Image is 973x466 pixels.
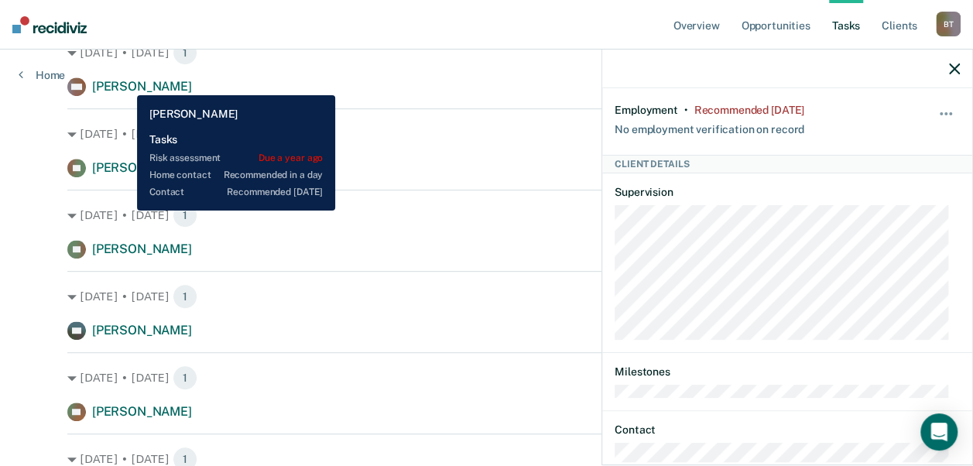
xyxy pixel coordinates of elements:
[936,12,961,36] div: B T
[67,203,906,228] div: [DATE] • [DATE]
[173,122,197,146] span: 1
[615,186,960,199] dt: Supervision
[67,365,906,390] div: [DATE] • [DATE]
[92,79,192,94] span: [PERSON_NAME]
[694,104,803,117] div: Recommended 2 months ago
[173,284,197,309] span: 1
[67,40,906,65] div: [DATE] • [DATE]
[615,117,804,136] div: No employment verification on record
[92,160,192,175] span: [PERSON_NAME]
[602,155,972,173] div: Client Details
[12,16,87,33] img: Recidiviz
[173,365,197,390] span: 1
[67,284,906,309] div: [DATE] • [DATE]
[92,323,192,338] span: [PERSON_NAME]
[615,423,960,437] dt: Contact
[684,104,688,117] div: •
[67,122,906,146] div: [DATE] • [DATE]
[92,404,192,419] span: [PERSON_NAME]
[92,242,192,256] span: [PERSON_NAME]
[615,365,960,379] dt: Milestones
[173,203,197,228] span: 1
[920,413,958,451] div: Open Intercom Messenger
[615,104,678,117] div: Employment
[19,68,65,82] a: Home
[173,40,197,65] span: 1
